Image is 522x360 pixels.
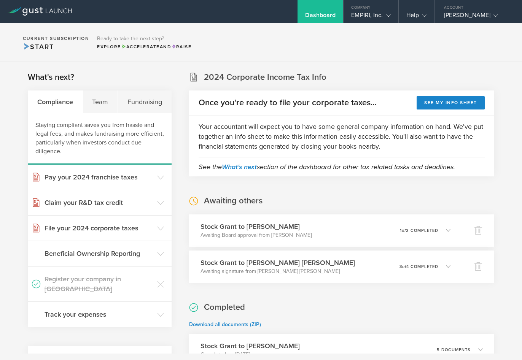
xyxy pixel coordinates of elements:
[97,43,191,50] div: Explore
[400,228,438,233] p: 1 2 completed
[222,163,257,171] a: What's next
[199,163,455,171] em: See the section of the dashboard for other tax related tasks and deadlines.
[45,223,153,233] h3: File your 2024 corporate taxes
[201,351,300,358] p: Completed on [DATE]
[28,113,172,165] div: Staying compliant saves you from hassle and legal fees, and makes fundraising more efficient, par...
[171,44,191,49] span: Raise
[402,264,406,269] em: of
[83,90,118,113] div: Team
[97,36,191,41] h3: Ready to take the next step?
[204,302,245,313] h2: Completed
[201,341,300,351] h3: Stock Grant to [PERSON_NAME]
[417,96,485,109] button: See my info sheet
[121,44,160,49] span: Accelerate
[23,36,89,41] h2: Current Subscription
[45,309,153,319] h3: Track your expenses
[406,11,427,23] div: Help
[199,122,485,151] p: Your accountant will expect you to have some general company information on hand. We've put toget...
[204,72,326,83] h2: 2024 Corporate Income Tax Info
[201,268,355,275] p: Awaiting signature from [PERSON_NAME] [PERSON_NAME]
[45,172,153,182] h3: Pay your 2024 franchise taxes
[45,274,153,294] h3: Register your company in [GEOGRAPHIC_DATA]
[45,198,153,208] h3: Claim your R&D tax credit
[189,321,261,328] a: Download all documents (ZIP)
[199,97,376,108] h2: Once you're ready to file your corporate taxes...
[305,11,336,23] div: Dashboard
[201,232,312,239] p: Awaiting Board approval from [PERSON_NAME]
[351,11,390,23] div: EMPIRI, Inc.
[399,265,438,269] p: 3 4 completed
[444,11,509,23] div: [PERSON_NAME]
[201,222,312,232] h3: Stock Grant to [PERSON_NAME]
[23,43,54,51] span: Start
[201,258,355,268] h3: Stock Grant to [PERSON_NAME] [PERSON_NAME]
[402,228,406,233] em: of
[437,348,471,352] p: 5 documents
[28,72,74,83] h2: What's next?
[28,90,83,113] div: Compliance
[45,249,153,259] h3: Beneficial Ownership Reporting
[118,90,172,113] div: Fundraising
[121,44,172,49] span: and
[93,30,195,54] div: Ready to take the next step?ExploreAccelerateandRaise
[204,195,263,206] h2: Awaiting others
